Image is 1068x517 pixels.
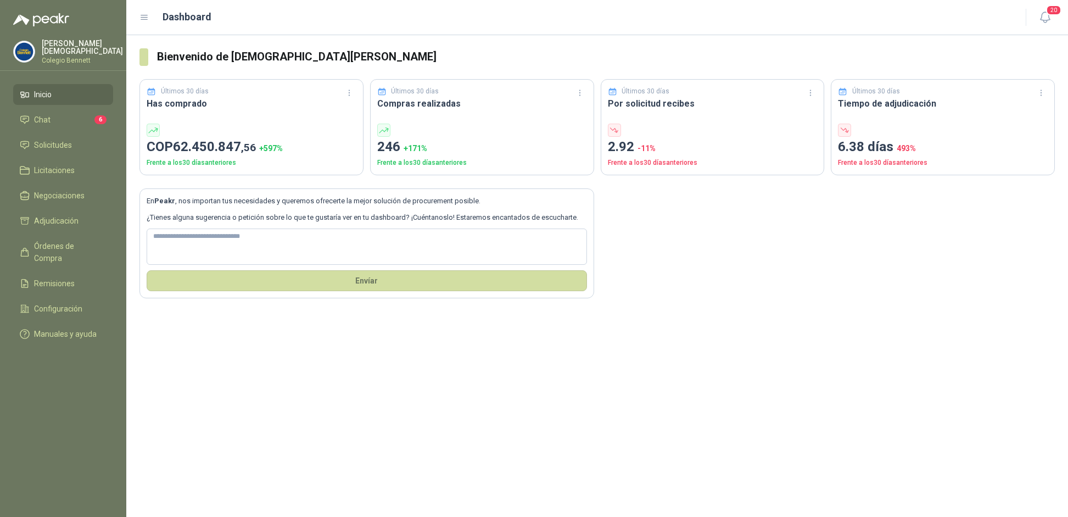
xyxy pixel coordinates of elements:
[1046,5,1061,15] span: 20
[154,197,175,205] b: Peakr
[377,137,587,158] p: 246
[13,185,113,206] a: Negociaciones
[147,158,356,168] p: Frente a los 30 días anteriores
[34,303,82,315] span: Configuración
[34,164,75,176] span: Licitaciones
[34,88,52,101] span: Inicio
[838,137,1048,158] p: 6.38 días
[638,144,656,153] span: -11 %
[241,141,256,154] span: ,56
[13,84,113,105] a: Inicio
[147,212,587,223] p: ¿Tienes alguna sugerencia o petición sobre lo que te gustaría ver en tu dashboard? ¡Cuéntanoslo! ...
[13,109,113,130] a: Chat6
[377,97,587,110] h3: Compras realizadas
[897,144,916,153] span: 493 %
[377,158,587,168] p: Frente a los 30 días anteriores
[42,57,123,64] p: Colegio Bennett
[34,215,79,227] span: Adjudicación
[147,137,356,158] p: COP
[404,144,427,153] span: + 171 %
[34,328,97,340] span: Manuales y ayuda
[391,86,439,97] p: Últimos 30 días
[13,236,113,269] a: Órdenes de Compra
[34,139,72,151] span: Solicitudes
[161,86,209,97] p: Últimos 30 días
[622,86,669,97] p: Últimos 30 días
[13,13,69,26] img: Logo peakr
[608,137,818,158] p: 2.92
[13,160,113,181] a: Licitaciones
[42,40,123,55] p: [PERSON_NAME] [DEMOGRAPHIC_DATA]
[34,114,51,126] span: Chat
[13,273,113,294] a: Remisiones
[13,210,113,231] a: Adjudicación
[852,86,900,97] p: Últimos 30 días
[13,298,113,319] a: Configuración
[259,144,283,153] span: + 597 %
[163,9,211,25] h1: Dashboard
[608,158,818,168] p: Frente a los 30 días anteriores
[147,196,587,207] p: En , nos importan tus necesidades y queremos ofrecerte la mejor solución de procurement posible.
[94,115,107,124] span: 6
[173,139,256,154] span: 62.450.847
[34,240,103,264] span: Órdenes de Compra
[13,324,113,344] a: Manuales y ayuda
[147,270,587,291] button: Envíar
[147,97,356,110] h3: Has comprado
[838,158,1048,168] p: Frente a los 30 días anteriores
[157,48,1055,65] h3: Bienvenido de [DEMOGRAPHIC_DATA][PERSON_NAME]
[1035,8,1055,27] button: 20
[838,97,1048,110] h3: Tiempo de adjudicación
[14,41,35,62] img: Company Logo
[34,190,85,202] span: Negociaciones
[608,97,818,110] h3: Por solicitud recibes
[34,277,75,290] span: Remisiones
[13,135,113,155] a: Solicitudes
